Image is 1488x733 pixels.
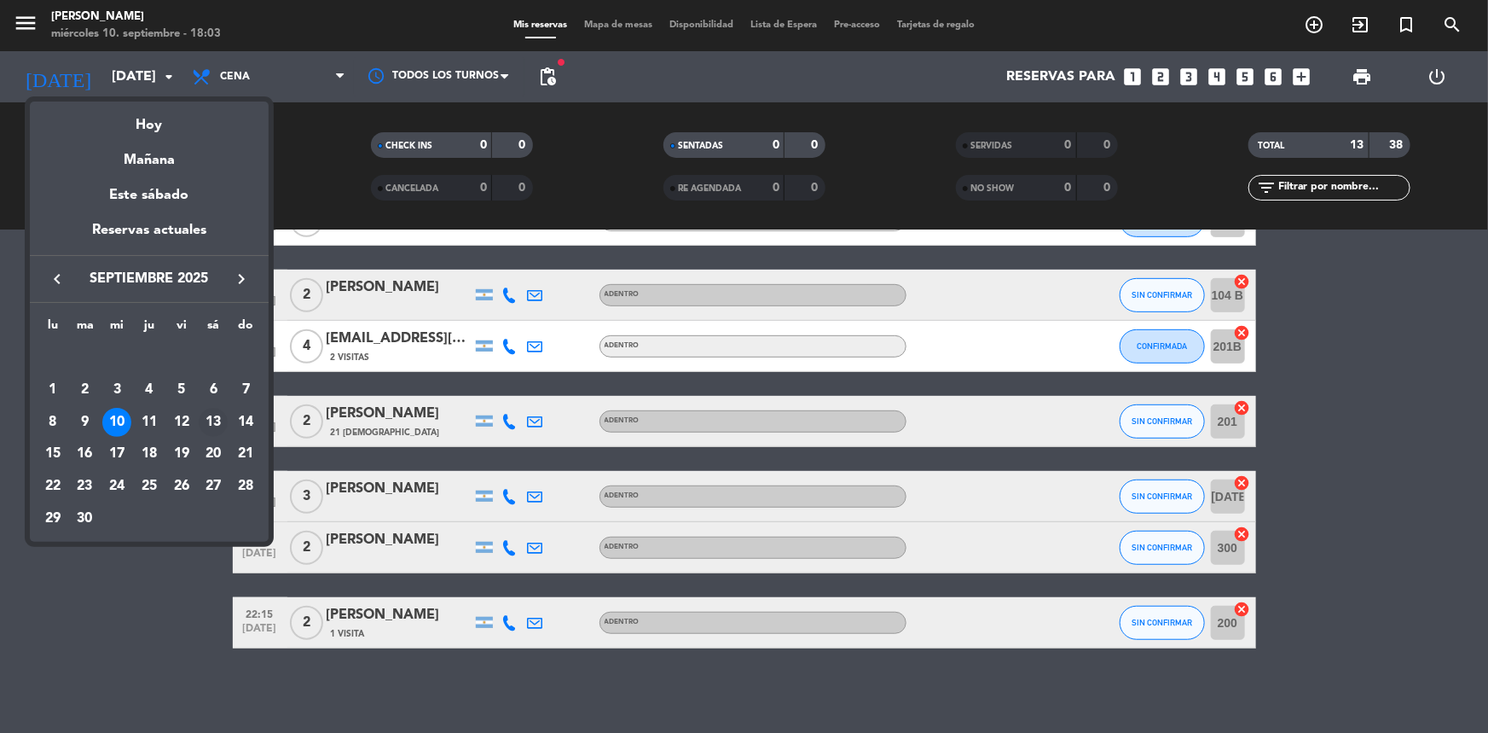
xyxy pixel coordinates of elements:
div: 6 [199,375,228,404]
td: 26 de septiembre de 2025 [165,470,198,503]
th: martes [69,316,101,342]
td: 4 de septiembre de 2025 [133,374,165,406]
div: 16 [71,439,100,468]
td: 21 de septiembre de 2025 [229,439,262,471]
div: 4 [135,375,164,404]
div: 2 [71,375,100,404]
td: 3 de septiembre de 2025 [101,374,133,406]
td: 12 de septiembre de 2025 [165,406,198,439]
td: 25 de septiembre de 2025 [133,470,165,503]
div: 15 [38,439,67,468]
i: keyboard_arrow_right [231,269,252,289]
td: 22 de septiembre de 2025 [37,470,69,503]
th: domingo [229,316,262,342]
div: 5 [167,375,196,404]
div: 25 [135,472,164,501]
td: 27 de septiembre de 2025 [198,470,230,503]
td: 17 de septiembre de 2025 [101,439,133,471]
div: 24 [102,472,131,501]
div: 10 [102,408,131,437]
td: 18 de septiembre de 2025 [133,439,165,471]
td: 7 de septiembre de 2025 [229,374,262,406]
td: 8 de septiembre de 2025 [37,406,69,439]
td: 23 de septiembre de 2025 [69,470,101,503]
td: 13 de septiembre de 2025 [198,406,230,439]
div: 13 [199,408,228,437]
td: 10 de septiembre de 2025 [101,406,133,439]
div: 29 [38,504,67,533]
div: 9 [71,408,100,437]
td: 29 de septiembre de 2025 [37,503,69,535]
th: lunes [37,316,69,342]
div: 7 [231,375,260,404]
span: septiembre 2025 [72,268,226,290]
div: Reservas actuales [30,219,269,254]
div: 3 [102,375,131,404]
div: 22 [38,472,67,501]
td: 11 de septiembre de 2025 [133,406,165,439]
td: 16 de septiembre de 2025 [69,439,101,471]
div: Este sábado [30,172,269,219]
div: 14 [231,408,260,437]
div: 11 [135,408,164,437]
div: Hoy [30,102,269,137]
td: 30 de septiembre de 2025 [69,503,101,535]
td: 15 de septiembre de 2025 [37,439,69,471]
td: 5 de septiembre de 2025 [165,374,198,406]
div: 17 [102,439,131,468]
td: 20 de septiembre de 2025 [198,439,230,471]
td: 24 de septiembre de 2025 [101,470,133,503]
div: 20 [199,439,228,468]
div: 23 [71,472,100,501]
button: keyboard_arrow_right [226,268,257,290]
td: 6 de septiembre de 2025 [198,374,230,406]
div: 26 [167,472,196,501]
div: 19 [167,439,196,468]
div: 8 [38,408,67,437]
div: Mañana [30,137,269,172]
div: 12 [167,408,196,437]
div: 30 [71,504,100,533]
th: sábado [198,316,230,342]
i: keyboard_arrow_left [47,269,67,289]
td: 9 de septiembre de 2025 [69,406,101,439]
td: 14 de septiembre de 2025 [229,406,262,439]
td: SEP. [37,341,262,374]
td: 2 de septiembre de 2025 [69,374,101,406]
div: 28 [231,472,260,501]
button: keyboard_arrow_left [42,268,72,290]
th: viernes [165,316,198,342]
td: 19 de septiembre de 2025 [165,439,198,471]
td: 1 de septiembre de 2025 [37,374,69,406]
div: 1 [38,375,67,404]
div: 18 [135,439,164,468]
div: 27 [199,472,228,501]
th: miércoles [101,316,133,342]
div: 21 [231,439,260,468]
td: 28 de septiembre de 2025 [229,470,262,503]
th: jueves [133,316,165,342]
